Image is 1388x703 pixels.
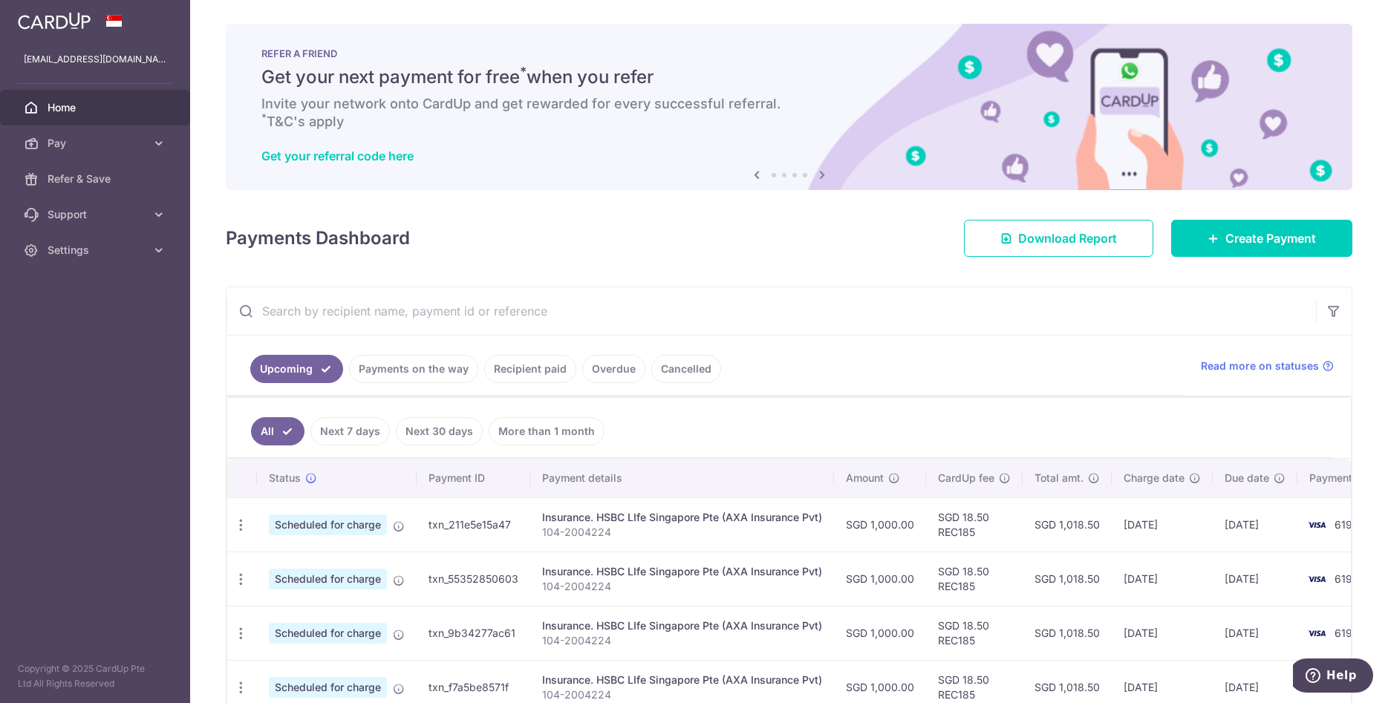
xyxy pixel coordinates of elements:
span: Due date [1225,471,1269,485]
span: Home [48,100,146,115]
td: SGD 1,000.00 [834,606,926,660]
p: 104-2004224 [542,579,822,594]
td: txn_9b34277ac61 [417,606,530,660]
span: Pay [48,136,146,151]
td: [DATE] [1112,552,1213,606]
div: Insurance. HSBC LIfe Singapore Pte (AXA Insurance Pvt) [542,564,822,579]
div: Insurance. HSBC LIfe Singapore Pte (AXA Insurance Pvt) [542,618,822,633]
td: SGD 18.50 REC185 [926,497,1023,552]
td: [DATE] [1112,606,1213,660]
img: RAF banner [226,24,1352,190]
img: CardUp [18,12,91,30]
a: Get your referral code here [261,148,414,163]
td: [DATE] [1213,552,1297,606]
span: Total amt. [1035,471,1084,485]
span: Scheduled for charge [269,569,387,589]
img: Bank Card [1302,570,1332,588]
div: Insurance. HSBC LIfe Singapore Pte (AXA Insurance Pvt) [542,673,822,687]
span: Create Payment [1225,229,1316,247]
th: Payment details [530,459,834,497]
span: Charge date [1124,471,1185,485]
span: Scheduled for charge [269,514,387,535]
td: [DATE] [1213,606,1297,660]
img: Bank Card [1302,516,1332,534]
span: 6198 [1335,518,1359,531]
a: Read more on statuses [1201,359,1334,373]
div: Insurance. HSBC LIfe Singapore Pte (AXA Insurance Pvt) [542,510,822,525]
a: Next 30 days [396,417,483,445]
td: txn_211e5e15a47 [417,497,530,552]
p: REFER A FRIEND [261,48,1317,59]
a: Next 7 days [310,417,390,445]
h5: Get your next payment for free when you refer [261,65,1317,89]
td: SGD 1,000.00 [834,497,926,552]
td: [DATE] [1213,497,1297,552]
span: Settings [48,243,146,258]
span: Status [269,471,301,485]
img: Bank Card [1302,624,1332,642]
td: SGD 1,018.50 [1023,497,1112,552]
td: SGD 18.50 REC185 [926,606,1023,660]
td: SGD 18.50 REC185 [926,552,1023,606]
a: More than 1 month [489,417,605,445]
td: SGD 1,000.00 [834,552,926,606]
p: 104-2004224 [542,525,822,540]
span: Support [48,207,146,222]
h4: Payments Dashboard [226,225,410,252]
a: Download Report [964,220,1153,257]
span: Read more on statuses [1201,359,1319,373]
td: SGD 1,018.50 [1023,606,1112,660]
th: Payment ID [417,459,530,497]
td: [DATE] [1112,497,1213,552]
span: Scheduled for charge [269,623,387,644]
a: Create Payment [1171,220,1352,257]
h6: Invite your network onto CardUp and get rewarded for every successful referral. T&C's apply [261,95,1317,131]
a: All [251,417,304,445]
span: Scheduled for charge [269,677,387,698]
span: 6198 [1335,572,1359,585]
a: Payments on the way [349,355,478,383]
td: SGD 1,018.50 [1023,552,1112,606]
a: Overdue [582,355,645,383]
p: 104-2004224 [542,633,822,648]
a: Recipient paid [484,355,576,383]
p: 104-2004224 [542,687,822,702]
span: Refer & Save [48,171,146,186]
span: CardUp fee [938,471,994,485]
a: Cancelled [651,355,721,383]
span: Amount [846,471,884,485]
td: txn_55352850603 [417,552,530,606]
iframe: Opens a widget where you can find more information [1293,658,1373,696]
a: Upcoming [250,355,343,383]
p: [EMAIL_ADDRESS][DOMAIN_NAME] [24,52,166,67]
span: 6198 [1335,627,1359,639]
input: Search by recipient name, payment id or reference [227,287,1316,335]
span: Download Report [1018,229,1117,247]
